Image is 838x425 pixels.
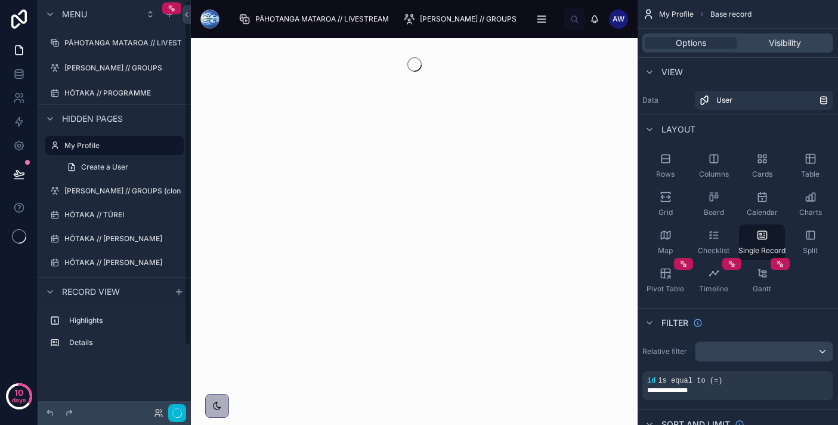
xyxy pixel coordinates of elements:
a: [PERSON_NAME] // GROUPS [400,8,525,30]
label: HŌTAKA // [PERSON_NAME] [64,258,181,267]
a: User [695,91,833,110]
a: HŌTAKA // TŪREI [45,205,184,224]
span: Cards [752,170,772,179]
label: Relative filter [642,347,690,356]
img: App logo [200,10,219,29]
label: [PERSON_NAME] // GROUPS [64,63,181,73]
button: Pivot Table [642,263,688,298]
label: [PERSON_NAME] // GROUPS (clone) [64,186,187,196]
span: [PERSON_NAME] // GROUPS [420,14,517,24]
div: scrollable content [38,306,191,364]
button: Grid [642,186,688,222]
span: Timeline [699,284,728,294]
button: Rows [642,148,688,184]
span: Split [803,246,818,255]
label: Highlights [69,316,179,325]
a: HŌTAKA // PROGRAMME [45,84,184,103]
span: My Profile [659,10,694,19]
button: Map [642,224,688,260]
button: Calendar [739,186,785,222]
span: Map [658,246,673,255]
a: PĀHOTANGA MATAROA // LIVESTREAM [235,8,397,30]
span: Checklist [698,246,729,255]
button: Split [787,224,833,260]
span: Options [676,37,706,49]
button: Single Record [739,224,785,260]
span: Hidden pages [62,113,123,125]
label: My Profile [64,141,177,150]
label: HŌTAKA // [PERSON_NAME] [64,234,181,244]
span: Gantt [753,284,771,294]
button: Columns [691,148,737,184]
span: Visibility [769,37,801,49]
a: PĀHOTANGA MATAROA // LIVESTREAM [45,33,184,53]
a: HŌTAKA // [PERSON_NAME] [45,229,184,248]
span: Pivot Table [647,284,684,294]
span: View [661,66,683,78]
span: PĀHOTANGA MATAROA // LIVESTREAM [255,14,389,24]
span: Record view [62,286,120,298]
p: days [12,392,26,408]
span: Charts [799,208,822,217]
button: Table [787,148,833,184]
a: HŌTAKA // [PERSON_NAME] [45,253,184,272]
span: Table [801,170,820,179]
label: Details [69,338,179,347]
span: Single Record [738,246,786,255]
span: Menu [62,8,87,20]
span: Rows [656,170,675,179]
p: 10 [14,387,23,399]
span: id [647,377,655,385]
span: Calendar [747,208,778,217]
span: is equal to (=) [658,377,722,385]
a: My Profile [45,136,184,155]
a: [PERSON_NAME] // GROUPS (clone) [45,181,184,201]
button: Cards [739,148,785,184]
label: Data [642,96,690,105]
span: Create a User [81,162,128,172]
button: Checklist [691,224,737,260]
span: Grid [658,208,673,217]
a: [PERSON_NAME] // GROUPS [45,58,184,78]
button: Board [691,186,737,222]
button: Timeline [691,263,737,298]
span: User [716,96,732,105]
div: scrollable content [229,6,564,32]
span: Base record [710,10,752,19]
label: HŌTAKA // TŪREI [64,210,181,220]
span: Filter [661,317,688,329]
span: Columns [699,170,729,179]
button: Charts [787,186,833,222]
a: Create a User [60,158,184,177]
span: AW [613,14,624,24]
span: Board [704,208,724,217]
label: HŌTAKA // PROGRAMME [64,88,181,98]
button: Gantt [739,263,785,298]
label: PĀHOTANGA MATAROA // LIVESTREAM [64,38,203,48]
span: Layout [661,124,695,135]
